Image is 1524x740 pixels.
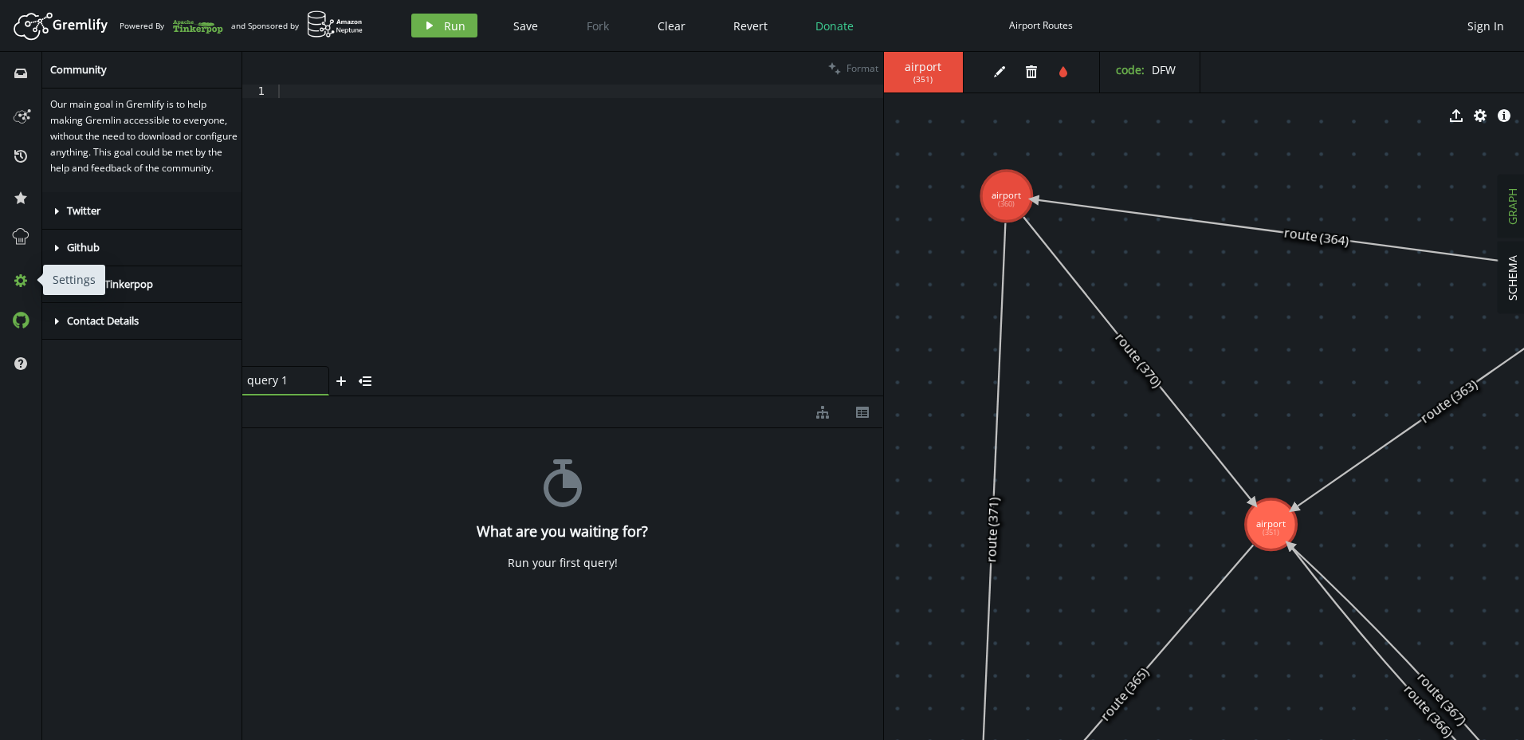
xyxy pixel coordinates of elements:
span: SCHEMA [1505,255,1520,301]
span: Clear [658,18,685,33]
div: 1 [242,85,275,98]
span: airport [900,60,947,74]
div: Airport Routes [1009,19,1073,31]
button: Clear [646,14,697,37]
span: Revert [733,18,768,33]
tspan: airport [992,189,1021,201]
span: Community [50,62,107,77]
img: AWS Neptune [307,10,363,38]
span: query 1 [247,373,311,388]
button: Run [411,14,477,37]
tspan: (360) [998,199,1015,210]
span: Fork [587,18,609,33]
span: DFW [1152,62,1176,77]
div: Run your first query! [508,556,618,570]
label: code : [1116,62,1145,77]
span: Run [444,18,465,33]
span: Format [846,61,878,75]
span: Sign In [1467,18,1504,33]
div: and Sponsored by [231,10,363,41]
tspan: (351) [1263,528,1279,538]
div: Settings [43,265,105,295]
span: Contact Details [67,313,139,328]
span: ( 351 ) [913,74,933,85]
h4: What are you waiting for? [477,523,648,540]
tspan: airport [1256,518,1286,530]
div: Powered By [120,12,223,40]
span: Github [67,240,100,254]
button: Revert [721,14,780,37]
button: Donate [803,14,866,37]
button: Save [501,14,550,37]
button: Fork [574,14,622,37]
span: Save [513,18,538,33]
button: Format [823,52,883,85]
p: Our main goal in Gremlify is to help making Gremlin accessible to everyone, without the need to d... [50,96,240,176]
span: Twitter [67,203,100,218]
span: Apache Tinkerpop [67,277,153,291]
span: GRAPH [1505,188,1520,225]
button: Sign In [1459,14,1512,37]
text: route (371) [982,497,1003,564]
span: Donate [815,18,854,33]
